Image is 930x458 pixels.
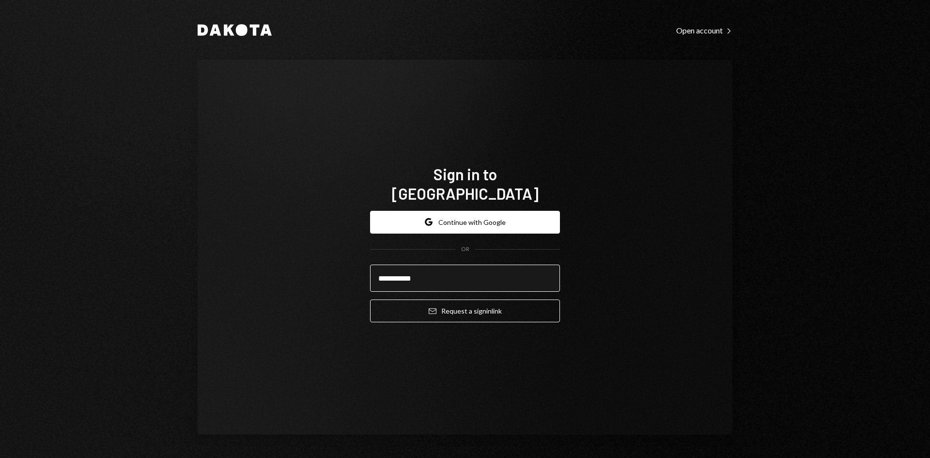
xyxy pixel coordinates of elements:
[461,245,469,253] div: OR
[676,26,732,35] div: Open account
[370,211,560,234] button: Continue with Google
[676,25,732,35] a: Open account
[370,300,560,322] button: Request a signinlink
[370,164,560,203] h1: Sign in to [GEOGRAPHIC_DATA]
